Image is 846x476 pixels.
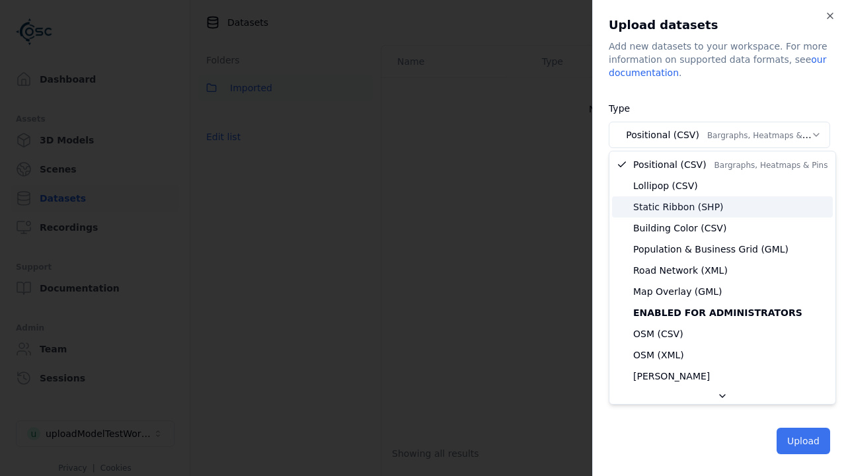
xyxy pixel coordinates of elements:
[714,161,828,170] span: Bargraphs, Heatmaps & Pins
[633,200,724,214] span: Static Ribbon (SHP)
[633,285,722,298] span: Map Overlay (GML)
[633,348,684,362] span: OSM (XML)
[633,243,788,256] span: Population & Business Grid (GML)
[633,158,827,171] span: Positional (CSV)
[612,302,833,323] div: Enabled for administrators
[633,179,698,192] span: Lollipop (CSV)
[633,221,726,235] span: Building Color (CSV)
[633,370,710,383] span: [PERSON_NAME]
[633,264,728,277] span: Road Network (XML)
[633,327,683,340] span: OSM (CSV)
